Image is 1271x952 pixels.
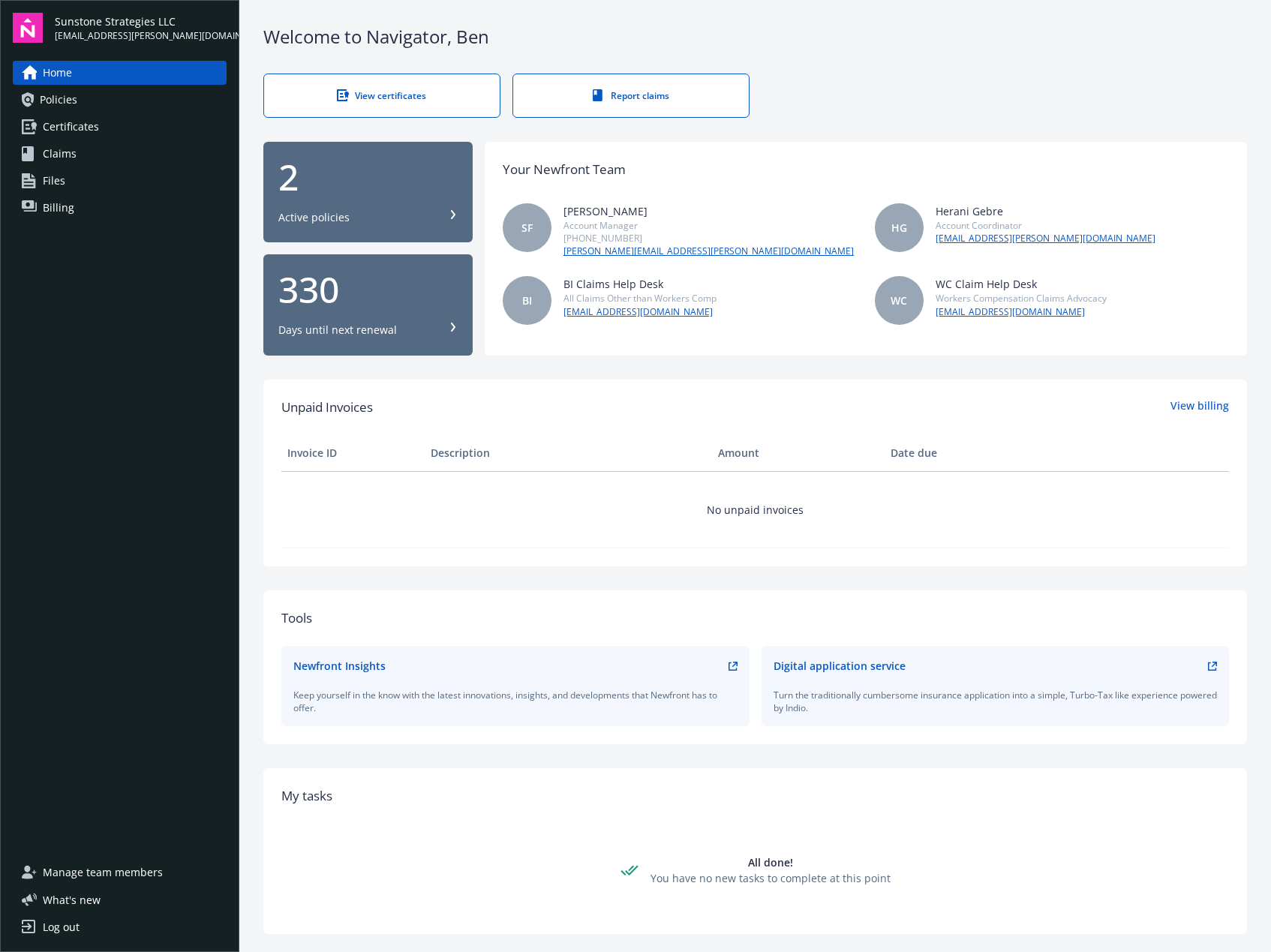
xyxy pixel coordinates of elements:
[13,142,227,166] a: Claims
[43,115,99,139] span: Certificates
[40,88,77,112] span: Policies
[891,293,907,308] span: WC
[512,74,750,118] a: Report claims
[281,786,1229,806] div: My tasks
[936,305,1107,319] a: [EMAIL_ADDRESS][DOMAIN_NAME]
[281,435,425,471] th: Invoice ID
[43,196,74,220] span: Billing
[1170,398,1229,417] a: View billing
[936,292,1107,305] div: Workers Compensation Claims Advocacy
[281,398,373,417] span: Unpaid Invoices
[263,142,473,243] button: 2Active policies
[774,658,906,674] div: Digital application service
[43,892,101,908] span: What ' s new
[13,115,227,139] a: Certificates
[521,220,533,236] span: SF
[563,203,854,219] div: [PERSON_NAME]
[55,29,227,43] span: [EMAIL_ADDRESS][PERSON_NAME][DOMAIN_NAME]
[294,89,470,102] div: View certificates
[43,169,65,193] span: Files
[13,88,227,112] a: Policies
[43,915,80,939] div: Log out
[522,293,532,308] span: BI
[651,854,891,870] div: All done!
[13,169,227,193] a: Files
[936,232,1155,245] a: [EMAIL_ADDRESS][PERSON_NAME][DOMAIN_NAME]
[263,74,500,118] a: View certificates
[936,203,1155,219] div: Herani Gebre
[712,435,885,471] th: Amount
[278,272,458,308] div: 330
[13,196,227,220] a: Billing
[936,219,1155,232] div: Account Coordinator
[293,689,738,714] div: Keep yourself in the know with the latest innovations, insights, and developments that Newfront h...
[55,13,227,43] button: Sunstone Strategies LLC[EMAIL_ADDRESS][PERSON_NAME][DOMAIN_NAME]
[563,305,717,319] a: [EMAIL_ADDRESS][DOMAIN_NAME]
[13,892,125,908] button: What's new
[43,61,72,85] span: Home
[563,219,854,232] div: Account Manager
[936,276,1107,292] div: WC Claim Help Desk
[278,323,397,338] div: Days until next renewal
[43,860,163,884] span: Manage team members
[278,210,350,225] div: Active policies
[293,658,386,674] div: Newfront Insights
[891,220,907,236] span: HG
[425,435,712,471] th: Description
[13,860,227,884] a: Manage team members
[13,61,227,85] a: Home
[13,13,43,43] img: navigator-logo.svg
[563,292,717,305] div: All Claims Other than Workers Comp
[563,245,854,258] a: [PERSON_NAME][EMAIL_ADDRESS][PERSON_NAME][DOMAIN_NAME]
[774,689,1218,714] div: Turn the traditionally cumbersome insurance application into a simple, Turbo-Tax like experience ...
[281,471,1229,548] td: No unpaid invoices
[43,142,77,166] span: Claims
[563,276,717,292] div: BI Claims Help Desk
[55,14,227,29] span: Sunstone Strategies LLC
[563,232,854,245] div: [PHONE_NUMBER]
[503,160,626,179] div: Your Newfront Team
[885,435,1028,471] th: Date due
[263,254,473,356] button: 330Days until next renewal
[651,870,891,886] div: You have no new tasks to complete at this point
[543,89,719,102] div: Report claims
[281,608,1229,628] div: Tools
[278,159,458,195] div: 2
[263,24,1247,50] div: Welcome to Navigator , Ben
